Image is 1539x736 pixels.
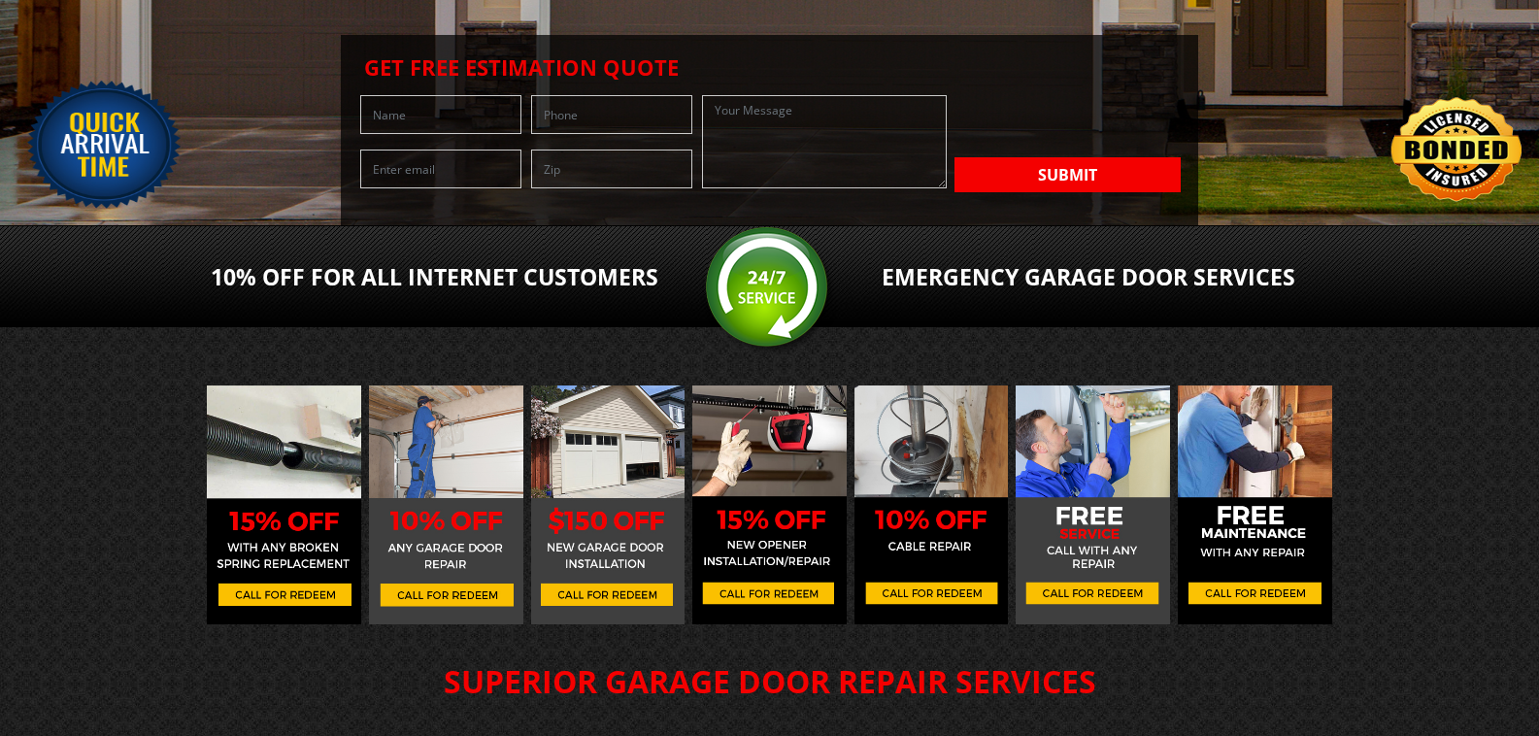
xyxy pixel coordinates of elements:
iframe: reCAPTCHA [954,95,1182,153]
img: c6.jpg [531,385,686,624]
img: c2.jpg [369,385,523,624]
img: c3.jpg [692,385,847,624]
h2: SUPERIOR GARAGE DOOR REPAIR SERVICES [202,624,1338,700]
input: Phone [531,95,692,134]
img: c4.jpg [1016,385,1170,624]
h2: Emergency Garage Door services [882,264,1338,291]
input: Name [360,95,521,134]
button: Submit [954,157,1181,192]
input: Zip [531,150,692,188]
img: c7.jpg [207,385,361,624]
h2: Get Free Estimation Quote [351,54,1189,80]
img: c1.jpg [1178,385,1332,624]
img: srv.png [703,225,836,358]
img: c5.jpg [854,385,1009,624]
h2: 10% OFF For All Internet Customers [202,264,658,291]
input: Enter email [360,150,521,188]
